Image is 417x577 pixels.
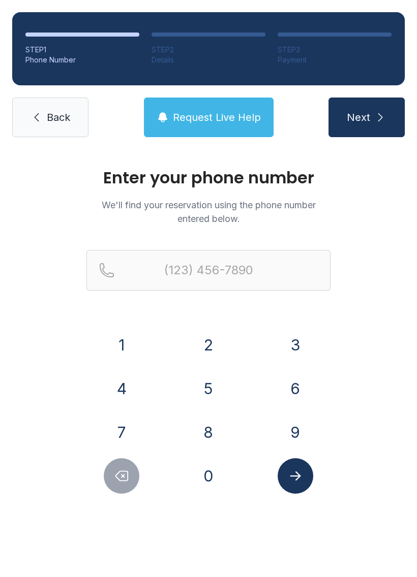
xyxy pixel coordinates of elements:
[278,458,313,494] button: Submit lookup form
[25,55,139,65] div: Phone Number
[152,45,265,55] div: STEP 2
[278,55,392,65] div: Payment
[104,414,139,450] button: 7
[25,45,139,55] div: STEP 1
[191,414,226,450] button: 8
[86,250,331,291] input: Reservation phone number
[104,458,139,494] button: Delete number
[86,198,331,226] p: We'll find your reservation using the phone number entered below.
[104,371,139,406] button: 4
[278,414,313,450] button: 9
[278,327,313,363] button: 3
[191,458,226,494] button: 0
[191,327,226,363] button: 2
[173,110,261,124] span: Request Live Help
[191,371,226,406] button: 5
[347,110,370,124] span: Next
[104,327,139,363] button: 1
[278,371,313,406] button: 6
[47,110,70,124] span: Back
[86,170,331,186] h1: Enter your phone number
[278,45,392,55] div: STEP 3
[152,55,265,65] div: Details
